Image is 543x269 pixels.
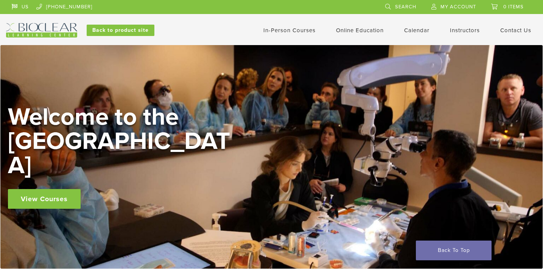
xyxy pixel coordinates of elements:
[87,25,154,36] a: Back to product site
[503,4,524,10] span: 0 items
[416,241,492,260] a: Back To Top
[450,27,480,34] a: Instructors
[395,4,416,10] span: Search
[336,27,384,34] a: Online Education
[8,105,235,178] h2: Welcome to the [GEOGRAPHIC_DATA]
[263,27,316,34] a: In-Person Courses
[6,23,77,38] img: Bioclear
[404,27,429,34] a: Calendar
[500,27,531,34] a: Contact Us
[8,189,81,209] a: View Courses
[440,4,476,10] span: My Account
